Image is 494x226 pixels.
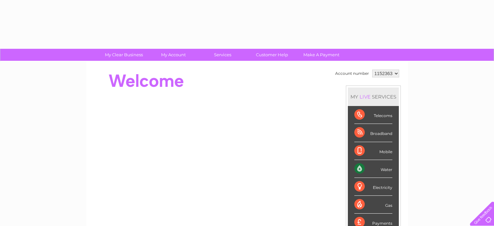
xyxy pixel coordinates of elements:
a: Make A Payment [295,49,348,61]
div: Gas [354,196,392,214]
div: Electricity [354,178,392,196]
div: Water [354,160,392,178]
a: My Account [146,49,200,61]
td: Account number [334,68,371,79]
div: Telecoms [354,106,392,124]
div: LIVE [358,94,372,100]
a: Customer Help [245,49,299,61]
div: MY SERVICES [348,87,399,106]
a: My Clear Business [97,49,151,61]
div: Broadband [354,124,392,142]
a: Services [196,49,249,61]
div: Mobile [354,142,392,160]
